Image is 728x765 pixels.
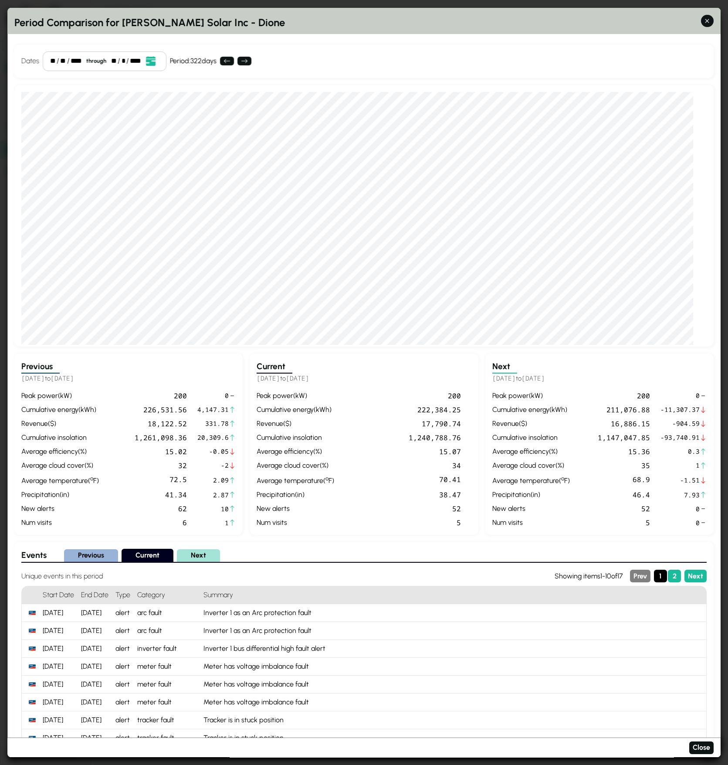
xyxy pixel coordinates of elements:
[29,718,36,722] img: Sunny_Portal
[492,474,570,486] div: average temperature ( F )
[21,405,99,415] div: cumulative energy ( kWh )
[630,570,650,582] button: Previous
[689,741,714,754] button: Close
[112,622,134,640] div: alert
[660,476,700,485] span: -1.51
[492,490,570,500] div: precipitation ( in )
[660,518,700,528] span: 0
[29,664,36,669] img: Sunny_Portal
[200,622,707,640] div: Inverter 1 as an Arc protection fault
[521,374,545,383] span: [DATE]
[78,694,112,711] div: [DATE]
[102,474,187,486] div: 72.5
[197,490,229,500] span: 2.87
[29,736,36,740] img: Sunny_Portal
[134,604,200,622] div: arc fault
[39,586,78,604] h4: Start Date
[39,658,78,676] div: [DATE]
[200,676,707,694] div: Meter has voltage imbalance fault
[134,658,200,676] div: meter fault
[112,640,134,658] div: alert
[29,646,36,651] img: Sunny_Portal
[573,517,650,528] div: 5
[126,56,129,66] div: /
[39,622,78,640] div: [DATE]
[102,490,187,500] div: 41.34
[257,391,334,401] div: peak power ( kW )
[660,490,700,500] span: 7.93
[112,711,134,729] div: alert
[338,474,461,486] div: 70.41
[134,622,200,640] div: arc fault
[112,586,134,604] h4: Type
[200,586,707,604] h4: Summary
[134,586,200,604] h4: Category
[257,517,334,528] div: num visits
[112,604,134,622] div: alert
[112,694,134,711] div: alert
[197,447,229,456] span: -0.05
[197,405,229,415] span: 4,147.31
[21,374,236,384] h5: to
[573,391,650,401] div: 200
[102,432,187,443] div: 1,261,098.36
[654,570,667,582] button: Page 1
[492,460,570,471] div: average cloud cover ( % )
[338,460,461,471] div: 34
[21,418,99,429] div: revenue ( $ )
[64,549,118,562] button: Previous
[561,475,564,482] sup: º
[21,432,99,443] div: cumulative insolation
[257,503,334,514] div: new alerts
[90,475,93,482] sup: º
[197,433,229,442] span: 20,309.6
[21,360,60,374] h3: Previous
[200,729,707,747] div: Tracker is in stuck position
[660,433,700,442] span: -93,740.91
[197,504,229,514] span: 10
[257,360,292,374] h3: Current
[112,729,134,747] div: alert
[338,490,461,500] div: 38.47
[142,55,159,67] button: Open date picker
[67,56,70,66] div: /
[29,629,36,633] img: Sunny_Portal
[83,57,110,65] div: through
[39,711,78,729] div: [DATE]
[660,461,700,470] span: 1
[102,418,187,429] div: 18,122.52
[200,694,707,711] div: Meter has voltage imbalance fault
[102,405,187,415] div: 226,531.56
[29,611,36,615] img: Sunny_Portal
[78,604,112,622] div: [DATE]
[14,15,714,31] h2: Period Comparison for [PERSON_NAME] Solar Inc - Dione
[78,658,112,676] div: [DATE]
[39,729,78,747] div: [DATE]
[78,676,112,694] div: [DATE]
[78,586,112,604] h4: End Date
[197,476,229,485] span: 2.09
[573,474,650,486] div: 68.9
[21,474,99,486] div: average temperature ( F )
[21,460,99,471] div: average cloud cover ( % )
[130,56,142,66] div: year,
[197,518,229,528] span: 1
[122,549,173,563] button: Current
[134,676,200,694] div: meter fault
[668,570,681,582] button: Page 2
[660,504,700,514] span: 0
[122,56,125,66] div: day,
[338,432,461,443] div: 1,240,788.76
[60,56,66,66] div: day,
[573,490,650,500] div: 46.4
[21,549,707,563] div: Select period to view
[21,549,47,562] h3: Events
[338,405,461,415] div: 222,384.25
[257,490,334,500] div: precipitation ( in )
[492,446,570,457] div: average efficiency ( % )
[257,474,334,486] div: average temperature ( F )
[39,694,78,711] div: [DATE]
[177,549,220,562] button: Next
[573,503,650,514] div: 52
[492,432,570,443] div: cumulative insolation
